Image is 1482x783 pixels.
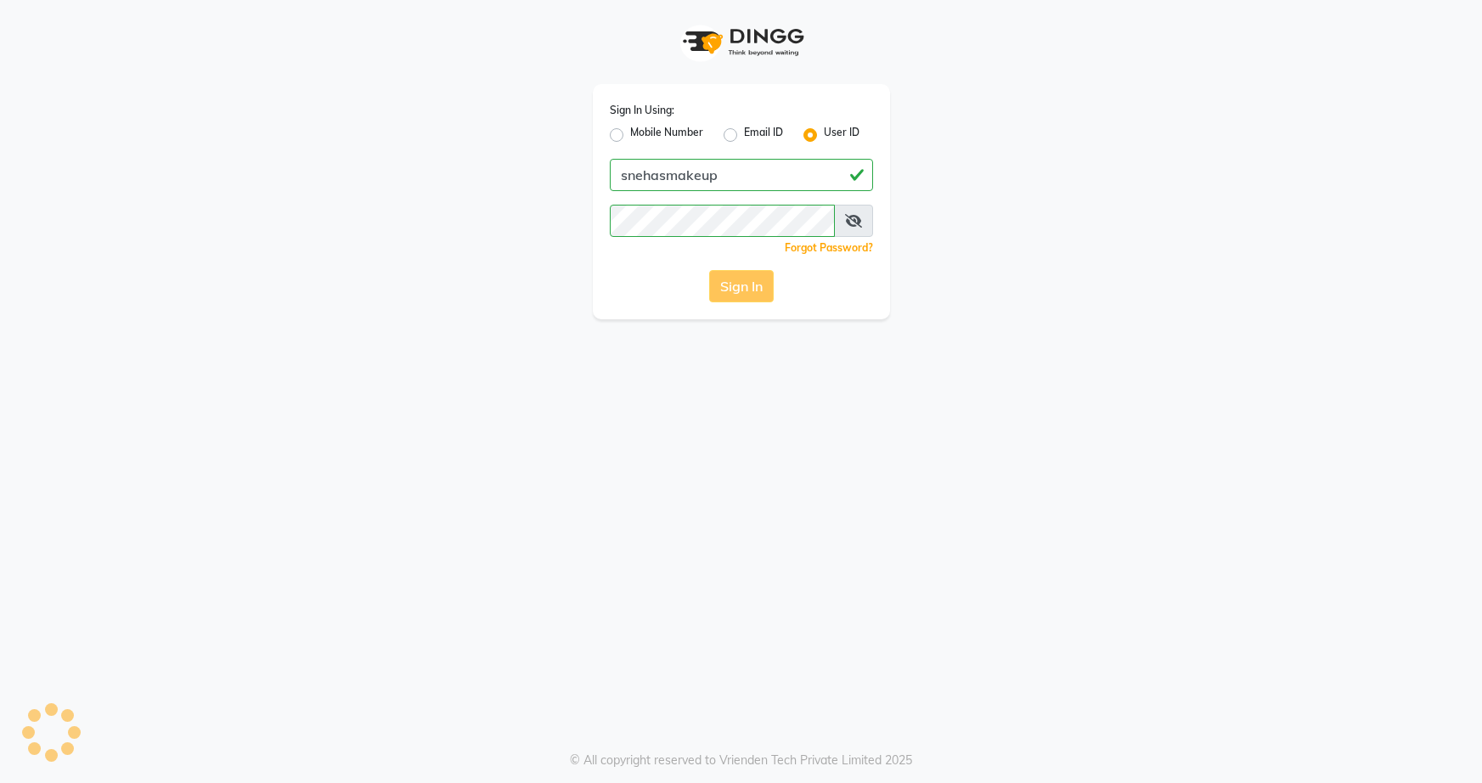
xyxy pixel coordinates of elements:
label: User ID [824,125,859,145]
input: Username [610,205,835,237]
img: logo1.svg [673,17,809,67]
label: Mobile Number [630,125,703,145]
label: Email ID [744,125,783,145]
label: Sign In Using: [610,103,674,118]
input: Username [610,159,873,191]
a: Forgot Password? [785,241,873,254]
